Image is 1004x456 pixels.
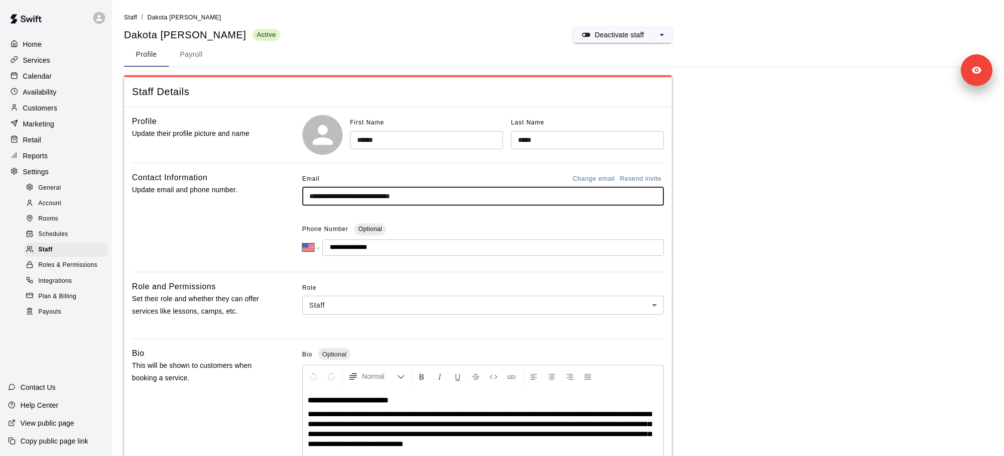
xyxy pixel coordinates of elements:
[132,127,270,140] p: Update their profile picture and name
[302,296,664,314] div: Staff
[38,292,76,302] span: Plan & Billing
[38,229,68,239] span: Schedules
[302,280,664,296] span: Role
[344,367,409,385] button: Formatting Options
[38,183,61,193] span: General
[132,347,144,360] h6: Bio
[362,371,397,381] span: Normal
[24,181,108,195] div: General
[20,436,88,446] p: Copy public page link
[169,43,214,67] button: Payroll
[132,171,208,184] h6: Contact Information
[8,85,104,100] a: Availability
[24,228,108,241] div: Schedules
[302,351,312,358] span: Bio
[124,13,137,21] a: Staff
[561,367,578,385] button: Right Align
[573,27,672,43] div: split button
[24,227,112,242] a: Schedules
[20,382,56,392] p: Contact Us
[124,43,169,67] button: Profile
[23,87,57,97] p: Availability
[24,258,108,272] div: Roles & Permissions
[431,367,448,385] button: Format Italics
[24,212,108,226] div: Rooms
[132,359,270,384] p: This will be shown to customers when booking a service.
[24,290,108,304] div: Plan & Billing
[305,367,322,385] button: Undo
[132,184,270,196] p: Update email and phone number.
[38,199,61,209] span: Account
[23,103,57,113] p: Customers
[8,164,104,179] a: Settings
[8,148,104,163] a: Reports
[20,418,74,428] p: View public page
[132,293,270,318] p: Set their role and whether they can offer services like lessons, camps, etc.
[318,350,350,358] span: Optional
[8,101,104,115] a: Customers
[20,400,58,410] p: Help Center
[525,367,542,385] button: Left Align
[302,222,349,237] span: Phone Number
[23,135,41,145] p: Retail
[124,12,992,23] nav: breadcrumb
[579,367,596,385] button: Justify Align
[503,367,520,385] button: Insert Link
[617,171,664,187] button: Resend invite
[358,226,382,232] span: Optional
[147,14,221,21] span: Dakota [PERSON_NAME]
[543,367,560,385] button: Center Align
[132,85,664,99] span: Staff Details
[485,367,502,385] button: Insert Code
[570,171,618,187] button: Change email
[24,258,112,273] a: Roles & Permissions
[124,28,280,42] div: Dakota [PERSON_NAME]
[23,55,50,65] p: Services
[302,171,320,187] span: Email
[24,196,112,211] a: Account
[38,214,58,224] span: Rooms
[141,12,143,22] li: /
[23,167,49,177] p: Settings
[23,71,52,81] p: Calendar
[24,274,108,288] div: Integrations
[595,30,644,40] p: Deactivate staff
[23,119,54,129] p: Marketing
[24,305,108,319] div: Payouts
[38,307,61,317] span: Payouts
[23,151,48,161] p: Reports
[24,242,112,258] a: Staff
[38,245,53,255] span: Staff
[24,212,112,227] a: Rooms
[24,273,112,289] a: Integrations
[252,30,280,39] span: Active
[511,119,544,126] span: Last Name
[24,289,112,304] a: Plan & Billing
[8,132,104,147] a: Retail
[449,367,466,385] button: Format Underline
[8,69,104,84] a: Calendar
[124,14,137,21] span: Staff
[8,116,104,131] a: Marketing
[24,243,108,257] div: Staff
[8,37,104,52] a: Home
[24,197,108,211] div: Account
[323,367,340,385] button: Redo
[467,367,484,385] button: Format Strikethrough
[350,119,384,126] span: First Name
[413,367,430,385] button: Format Bold
[652,27,672,43] button: select merge strategy
[8,53,104,68] a: Services
[124,43,992,67] div: staff form tabs
[132,280,216,293] h6: Role and Permissions
[24,180,112,196] a: General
